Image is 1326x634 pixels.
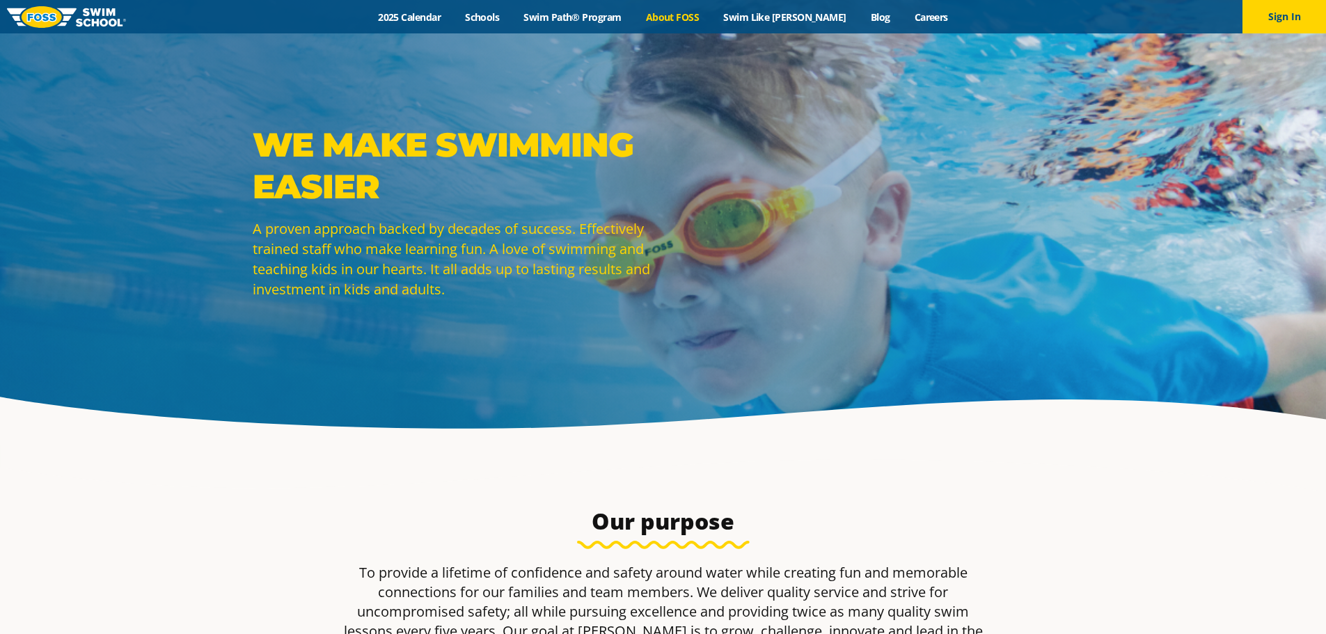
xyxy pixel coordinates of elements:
[633,10,711,24] a: About FOSS
[7,6,126,28] img: FOSS Swim School Logo
[335,507,992,535] h3: Our purpose
[366,10,453,24] a: 2025 Calendar
[253,124,656,207] p: WE MAKE SWIMMING EASIER
[858,10,902,24] a: Blog
[711,10,859,24] a: Swim Like [PERSON_NAME]
[453,10,512,24] a: Schools
[512,10,633,24] a: Swim Path® Program
[253,219,656,299] p: A proven approach backed by decades of success. Effectively trained staff who make learning fun. ...
[902,10,960,24] a: Careers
